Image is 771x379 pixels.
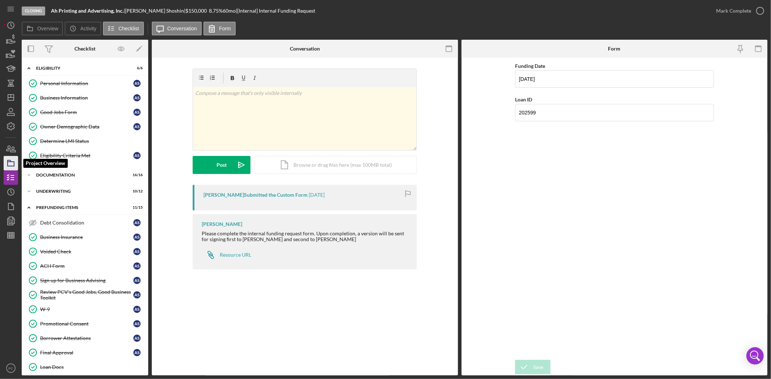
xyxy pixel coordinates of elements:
div: Borrower Attestations [40,335,133,341]
div: Voided Check [40,249,133,254]
a: Resource URL [202,248,251,262]
a: Business InformationAS [25,91,145,105]
a: ACH FormAS [25,259,145,273]
div: Owner Demographic Data [40,124,133,130]
a: Final ApprovalAS [25,345,145,360]
a: Sign up for Business AdvisingAS [25,273,145,288]
time: 2025-09-08 19:08 [309,192,325,198]
div: A S [133,291,141,299]
div: Prefunding Items [36,205,125,210]
a: Owner Demographic DataAS [25,119,145,134]
a: Good Jobs FormAS [25,105,145,119]
div: Eligibility Criteria Met [40,153,133,158]
button: Activity [65,22,101,35]
label: Funding Date [515,63,545,69]
div: Checklist [74,46,95,52]
div: Save [533,360,543,374]
button: Overview [22,22,63,35]
div: Mark Complete [716,4,751,18]
button: PC [4,361,18,375]
div: 11 / 15 [130,205,143,210]
a: Voided CheckAS [25,244,145,259]
div: A S [133,123,141,130]
button: Conversation [152,22,202,35]
div: A S [133,277,141,284]
div: Form [608,46,621,52]
div: Promotional Consent [40,321,133,327]
label: Loan ID [515,96,532,103]
div: Conversation [290,46,320,52]
a: Debt ConsolidationAS [25,215,145,230]
div: 16 / 16 [130,173,143,177]
div: [PERSON_NAME] Submitted the Custom Form [204,192,308,198]
div: Final Approval [40,350,133,356]
div: A S [133,234,141,241]
a: Review PCV's Good Jobs, Good Business ToolkitAS [25,288,145,302]
div: A S [133,80,141,87]
div: Post [217,156,227,174]
div: | [51,8,125,14]
div: 10 / 12 [130,189,143,193]
a: W-9AS [25,302,145,317]
a: Loan Docs [25,360,145,374]
div: W-9 [40,306,133,312]
div: A S [133,349,141,356]
a: Determine LMI Status [25,134,145,148]
button: Mark Complete [709,4,767,18]
div: Closing [22,6,45,16]
div: Determine LMI Status [40,138,144,144]
label: Checklist [119,26,139,31]
button: Form [204,22,236,35]
label: Conversation [167,26,197,31]
div: Resource URL [220,252,251,258]
div: Personal Information [40,80,133,86]
a: Business InsuranceAS [25,230,145,244]
div: A S [133,320,141,327]
div: Underwriting [36,189,125,193]
div: 8.75 % [209,8,223,14]
div: Business Information [40,95,133,101]
div: 6 / 6 [130,66,143,70]
a: Eligibility Criteria MetAS [25,148,145,163]
button: Save [515,360,551,374]
div: [PERSON_NAME] [202,221,242,227]
button: Post [193,156,250,174]
div: Eligibility [36,66,125,70]
a: Promotional ConsentAS [25,317,145,331]
a: Borrower AttestationsAS [25,331,145,345]
div: Loan Docs [40,364,144,370]
div: Documentation [36,173,125,177]
div: [PERSON_NAME] Shoshin | [125,8,185,14]
a: Personal InformationAS [25,76,145,91]
div: Review PCV's Good Jobs, Good Business Toolkit [40,289,133,301]
div: Business Insurance [40,234,133,240]
div: A S [133,335,141,342]
div: | [Internal] Internal Funding Request [236,8,315,14]
div: Open Intercom Messenger [746,347,764,365]
label: Activity [80,26,96,31]
div: A S [133,248,141,255]
div: ACH Form [40,263,133,269]
div: Please complete the internal funding request form. Upon completion, a version will be sent for si... [202,231,410,242]
div: Good Jobs Form [40,109,133,115]
div: A S [133,109,141,116]
div: Debt Consolidation [40,220,133,226]
div: A S [133,306,141,313]
label: Form [219,26,231,31]
b: Ah Printing and Advertising, Inc. [51,8,124,14]
label: Overview [37,26,58,31]
div: 60 mo [223,8,236,14]
div: A S [133,152,141,159]
button: Checklist [103,22,144,35]
div: A S [133,262,141,270]
div: $150,000 [185,8,209,14]
div: A S [133,94,141,101]
div: Sign up for Business Advising [40,278,133,283]
text: PC [8,366,13,370]
div: A S [133,219,141,226]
